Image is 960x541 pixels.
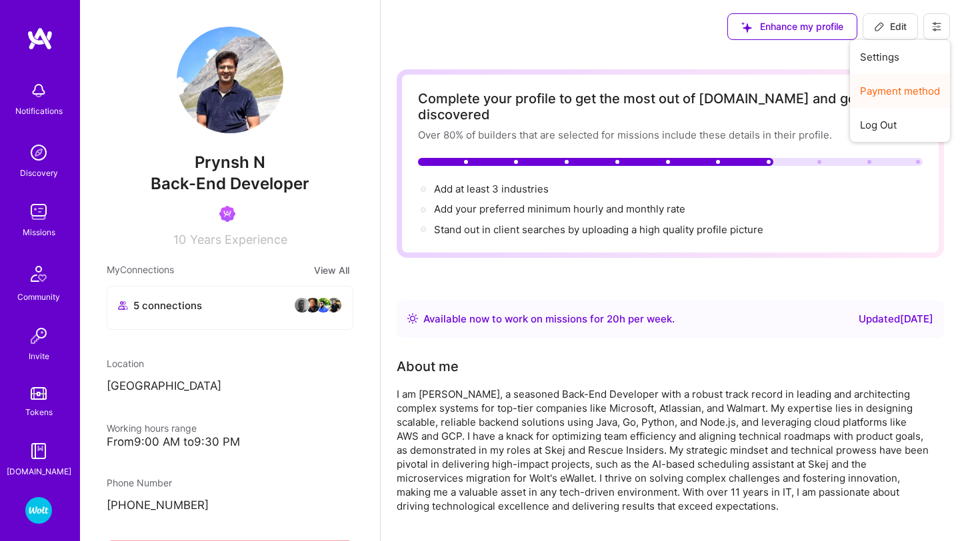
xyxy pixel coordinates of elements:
button: Payment method [850,74,950,108]
img: User Avatar [177,27,283,133]
span: My Connections [107,263,174,278]
span: Phone Number [107,477,172,488]
button: Log Out [850,108,950,142]
span: 5 connections [133,298,202,312]
i: icon SuggestedTeams [741,22,752,33]
button: View All [310,263,353,278]
img: discovery [25,139,52,166]
img: Invite [25,322,52,349]
span: Add at least 3 industries [434,183,549,195]
img: teamwork [25,199,52,225]
div: Notifications [15,104,63,118]
i: icon Collaborator [118,300,128,310]
div: Updated [DATE] [859,311,933,327]
button: Settings [850,40,950,74]
div: Tokens [25,405,53,419]
img: avatar [315,297,331,313]
button: Enhance my profile [727,13,857,40]
img: Been on Mission [219,206,235,222]
div: Missions [23,225,55,239]
div: Stand out in client searches by uploading a high quality profile picture [434,223,763,237]
div: Discovery [20,166,58,180]
span: 20 [607,312,619,325]
div: From 9:00 AM to 9:30 PM [107,435,353,449]
span: Add your preferred minimum hourly and monthly rate [434,203,685,215]
img: Wolt - Fintech: Payments Expansion Team [25,497,52,524]
img: avatar [294,297,310,313]
img: Community [23,258,55,290]
img: Availability [407,313,418,324]
div: Community [17,290,60,304]
p: [GEOGRAPHIC_DATA] [107,378,353,394]
div: Complete your profile to get the most out of [DOMAIN_NAME] and get discovered [418,91,923,123]
span: Years Experience [190,233,287,247]
span: 10 [173,233,186,247]
p: [PHONE_NUMBER] [107,498,353,514]
img: logo [27,27,53,51]
span: Enhance my profile [741,20,843,33]
span: Edit [874,20,907,33]
div: [DOMAIN_NAME] [7,464,71,478]
button: 5 connectionsavataravataravataravatar [107,286,353,330]
span: Prynsh N [107,153,353,173]
div: Invite [29,349,49,363]
div: Available now to work on missions for h per week . [423,311,675,327]
span: Back-End Developer [151,174,309,193]
a: Wolt - Fintech: Payments Expansion Team [22,497,55,524]
span: Working hours range [107,422,197,434]
img: avatar [305,297,321,313]
button: Edit [863,13,918,40]
img: bell [25,77,52,104]
div: Location [107,356,353,370]
div: I am [PERSON_NAME], a seasoned Back-End Developer with a robust track record in leading and archi... [397,387,930,513]
img: avatar [326,297,342,313]
div: Over 80% of builders that are selected for missions include these details in their profile. [418,128,923,142]
img: guide book [25,438,52,464]
img: tokens [31,387,47,400]
div: About me [397,356,459,376]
